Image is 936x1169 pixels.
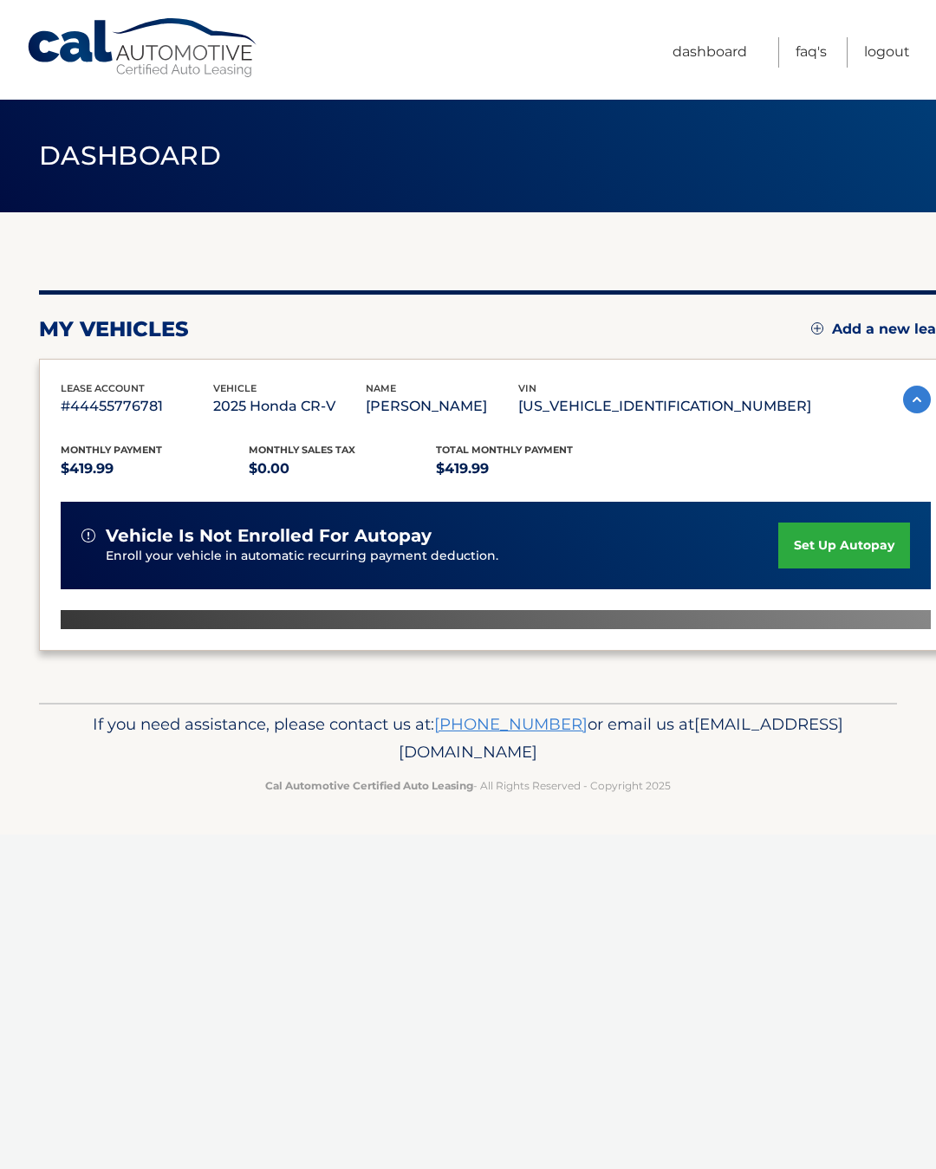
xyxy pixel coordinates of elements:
[436,457,624,481] p: $419.99
[106,547,778,566] p: Enroll your vehicle in automatic recurring payment deduction.
[249,444,355,456] span: Monthly sales Tax
[399,714,843,762] span: [EMAIL_ADDRESS][DOMAIN_NAME]
[106,525,432,547] span: vehicle is not enrolled for autopay
[39,316,189,342] h2: my vehicles
[65,711,871,766] p: If you need assistance, please contact us at: or email us at
[796,37,827,68] a: FAQ's
[61,382,145,394] span: lease account
[39,140,221,172] span: Dashboard
[65,776,871,795] p: - All Rights Reserved - Copyright 2025
[81,529,95,542] img: alert-white.svg
[434,714,588,734] a: [PHONE_NUMBER]
[864,37,910,68] a: Logout
[673,37,747,68] a: Dashboard
[518,382,536,394] span: vin
[26,17,260,79] a: Cal Automotive
[213,382,257,394] span: vehicle
[265,779,473,792] strong: Cal Automotive Certified Auto Leasing
[366,382,396,394] span: name
[518,394,811,419] p: [US_VEHICLE_IDENTIFICATION_NUMBER]
[61,457,249,481] p: $419.99
[811,322,823,334] img: add.svg
[213,394,366,419] p: 2025 Honda CR-V
[366,394,518,419] p: [PERSON_NAME]
[249,457,437,481] p: $0.00
[778,523,910,568] a: set up autopay
[61,394,213,419] p: #44455776781
[903,386,931,413] img: accordion-active.svg
[61,444,162,456] span: Monthly Payment
[436,444,573,456] span: Total Monthly Payment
